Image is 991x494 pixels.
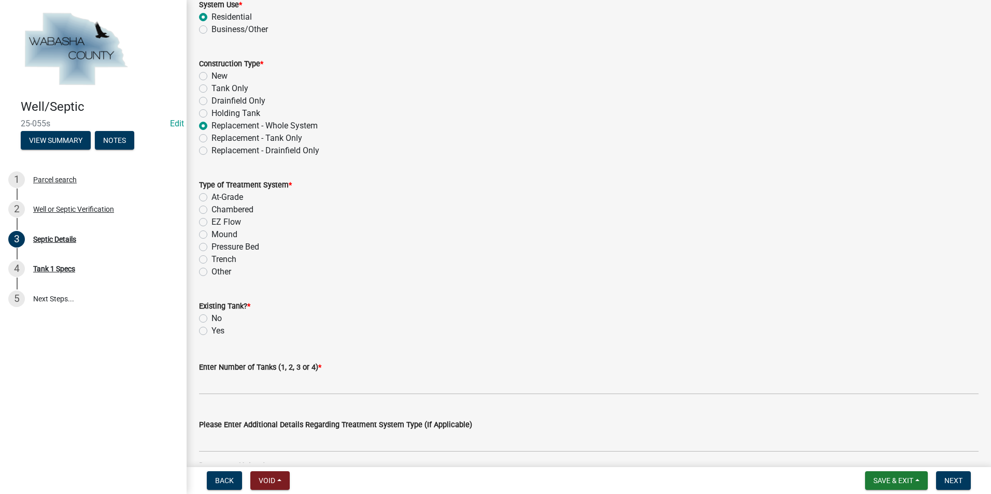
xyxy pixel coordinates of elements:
strong: Document Upload [199,461,265,471]
a: Edit [170,119,184,128]
label: New [211,70,228,82]
label: Pressure Bed [211,241,259,253]
div: 4 [8,260,25,277]
button: Save & Exit [865,471,928,490]
span: 25-055s [21,119,166,128]
label: Replacement - Whole System [211,120,318,132]
label: Mound [211,228,237,241]
span: Back [215,476,234,485]
div: Well or Septic Verification [33,206,114,213]
h4: Well/Septic [21,99,178,114]
span: Save & Exit [873,476,913,485]
label: Enter Number of Tanks (1, 2, 3 or 4) [199,364,321,371]
wm-modal-confirm: Summary [21,137,91,145]
span: Void [259,476,275,485]
label: Type of Treatment System [199,182,292,189]
button: View Summary [21,131,91,150]
label: At-Grade [211,191,243,204]
label: Replacement - Tank Only [211,132,302,144]
img: Wabasha County, Minnesota [21,11,131,89]
div: 3 [8,231,25,248]
button: Next [936,471,971,490]
p: - Use the upload buttons below to upload any applicable complete reports/applications. [199,460,979,473]
div: 5 [8,290,25,307]
label: Replacement - Drainfield Only [211,144,319,157]
label: System Use [199,2,242,9]
div: Tank 1 Specs [33,265,75,272]
label: Construction Type [199,61,263,68]
label: Trench [211,253,236,266]
label: Please Enter Additional Details Regarding Treatment System Type (If Applicable) [199,422,472,429]
label: Drainfield Only [211,95,265,107]
label: Other [211,266,231,278]
span: Next [944,476,962,485]
label: EZ Flow [211,216,241,228]
div: 1 [8,171,25,188]
button: Back [207,471,242,490]
wm-modal-confirm: Notes [95,137,134,145]
label: Yes [211,325,224,337]
label: Business/Other [211,23,268,36]
label: Tank Only [211,82,248,95]
button: Notes [95,131,134,150]
div: 2 [8,201,25,217]
div: Parcel search [33,176,77,183]
wm-modal-confirm: Edit Application Number [170,119,184,128]
label: Existing Tank? [199,303,250,310]
label: Holding Tank [211,107,260,120]
label: Residential [211,11,252,23]
label: No [211,312,222,325]
label: Chambered [211,204,253,216]
div: Septic Details [33,236,76,243]
button: Void [250,471,290,490]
